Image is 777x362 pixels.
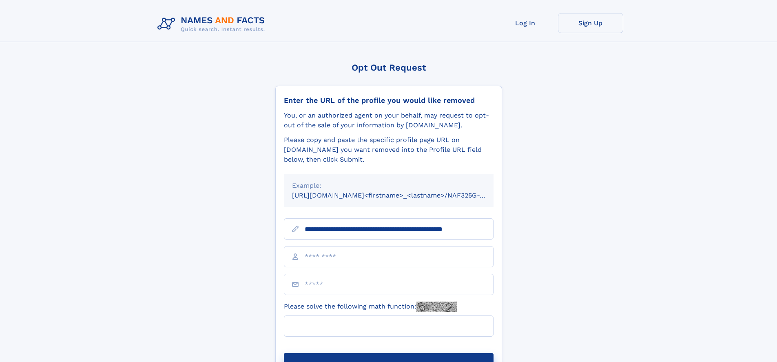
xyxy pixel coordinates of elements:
div: Please copy and paste the specific profile page URL on [DOMAIN_NAME] you want removed into the Pr... [284,135,494,164]
div: Enter the URL of the profile you would like removed [284,96,494,105]
div: Opt Out Request [275,62,502,73]
label: Please solve the following math function: [284,302,457,312]
div: Example: [292,181,485,191]
div: You, or an authorized agent on your behalf, may request to opt-out of the sale of your informatio... [284,111,494,130]
small: [URL][DOMAIN_NAME]<firstname>_<lastname>/NAF325G-xxxxxxxx [292,191,509,199]
a: Sign Up [558,13,623,33]
a: Log In [493,13,558,33]
img: Logo Names and Facts [154,13,272,35]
